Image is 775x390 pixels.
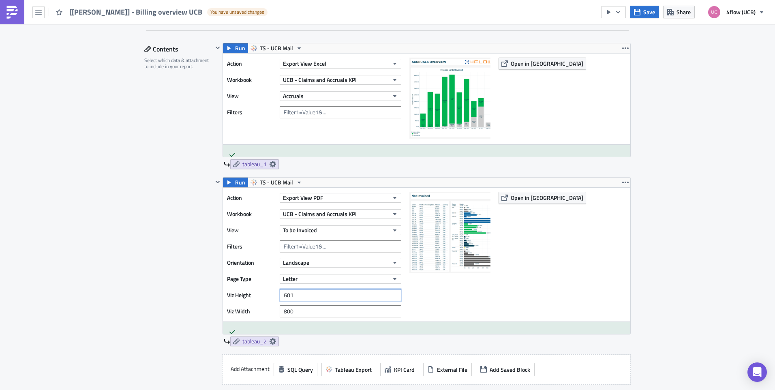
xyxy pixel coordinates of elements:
button: TS - UCB Mail [248,43,305,53]
span: External File [437,365,467,374]
div: Select which data & attachment to include in your report. [144,57,213,70]
button: Accruals [280,91,401,101]
button: Hide content [213,177,223,187]
button: Export View Excel [280,59,401,69]
label: View [227,224,276,236]
img: Avatar [707,5,721,19]
img: PushMetrics [6,6,19,19]
button: Export View PDF [280,193,401,203]
p: Dear UCB team, [3,3,387,10]
button: Landscape [280,258,401,268]
button: Hide content [213,43,223,53]
div: Contents [144,43,213,55]
p: Please find attached the Billing Overview Dashboard and the iTMS Billed Loads Report accumulation. [3,21,387,28]
p: Thank you! [3,57,387,63]
input: Filter1=Value1&... [280,106,401,118]
label: Workbook [227,74,276,86]
input: Viz Width [280,305,401,317]
body: Rich Text Area. Press ALT-0 for help. [3,3,387,63]
span: TS - UCB Mail [260,43,293,53]
span: tableau_2 [242,338,267,345]
label: Workbook [227,208,276,220]
div: Open Intercom Messenger [747,362,767,382]
button: UCB - Claims and Accruals KPI [280,75,401,85]
span: SQL Query [287,365,313,374]
button: SQL Query [274,363,317,376]
span: Letter [283,274,298,283]
label: View [227,90,276,102]
label: Viz Width [227,305,276,317]
span: Run [235,43,245,53]
span: To be Invoiced [283,226,317,234]
strong: [EMAIL_ADDRESS][DOMAIN_NAME] [143,39,242,45]
button: Open in [GEOGRAPHIC_DATA] [499,58,586,70]
button: KPI Card [380,363,419,376]
span: Save [643,8,655,16]
label: Filters [227,106,276,118]
button: 4flow (UCB) [703,3,769,21]
a: tableau_2 [230,336,279,346]
span: Open in [GEOGRAPHIC_DATA] [511,59,583,68]
span: Run [235,178,245,187]
button: TS - UCB Mail [248,178,305,187]
span: Share [677,8,691,16]
img: View Image [409,192,490,273]
span: [[PERSON_NAME]] - Billing overview UCB [69,7,203,17]
label: Action [227,192,276,204]
label: Viz Height [227,289,276,301]
span: Add Saved Block [490,365,530,374]
span: tableau_1 [242,161,267,168]
span: TS - UCB Mail [260,178,293,187]
span: UCB - Claims and Accruals KPI [283,210,357,218]
label: Orientation [227,257,276,269]
button: Run [223,43,248,53]
button: Share [663,6,695,18]
span: 4flow (UCB) [726,8,756,16]
label: Page Type [227,273,276,285]
a: tableau_1 [230,159,279,169]
input: Filter1=Value1&... [280,240,401,253]
label: Action [227,58,276,70]
span: KPI Card [394,365,415,374]
span: UCB - Claims and Accruals KPI [283,75,357,84]
span: Export View Excel [283,59,326,68]
button: UCB - Claims and Accruals KPI [280,209,401,219]
span: Accruals [283,92,304,100]
span: Export View PDF [283,193,323,202]
label: Add Attachment [231,363,270,375]
span: Open in [GEOGRAPHIC_DATA] [511,193,583,202]
button: Tableau Export [321,363,376,376]
button: Save [630,6,659,18]
button: Run [223,178,248,187]
button: Open in [GEOGRAPHIC_DATA] [499,192,586,204]
button: Letter [280,274,401,284]
input: Viz Height [280,289,401,301]
label: Filters [227,240,276,253]
button: Add Saved Block [476,363,535,376]
button: To be Invoiced [280,225,401,235]
img: View Image [409,58,490,139]
span: You have unsaved changes [210,9,264,15]
span: Landscape [283,258,309,267]
button: External File [423,363,472,376]
p: If you have any questions, feel free to reach out to us at . [3,39,387,45]
span: Tableau Export [335,365,372,374]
